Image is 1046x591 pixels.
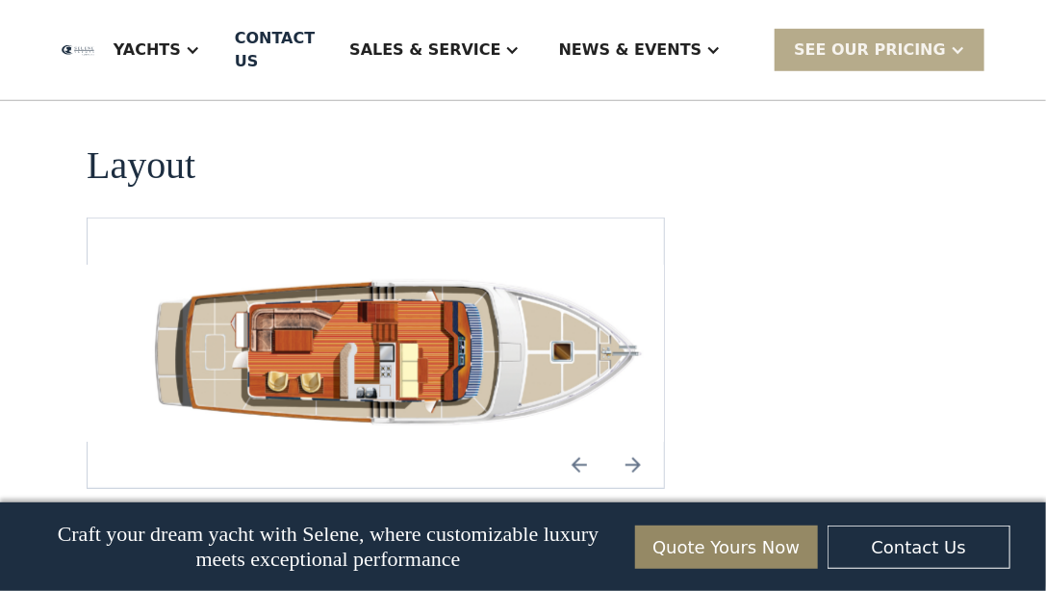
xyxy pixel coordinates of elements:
[235,27,315,73] div: Contact US
[94,12,219,89] div: Yachts
[132,265,677,441] a: open lightbox
[87,144,195,187] h2: Layout
[635,526,818,569] a: Quote Yours Now
[828,526,1010,569] a: Contact Us
[794,39,946,62] div: SEE Our Pricing
[540,12,741,89] div: News & EVENTS
[556,442,602,488] a: Previous slide
[775,29,984,70] div: SEE Our Pricing
[610,442,656,488] img: icon
[559,39,702,62] div: News & EVENTS
[330,12,539,89] div: Sales & Service
[610,442,656,488] a: Next slide
[556,442,602,488] img: icon
[132,265,677,441] div: 2 / 3
[62,45,94,56] img: logo
[349,39,500,62] div: Sales & Service
[36,522,621,572] p: Craft your dream yacht with Selene, where customizable luxury meets exceptional performance
[114,39,181,62] div: Yachts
